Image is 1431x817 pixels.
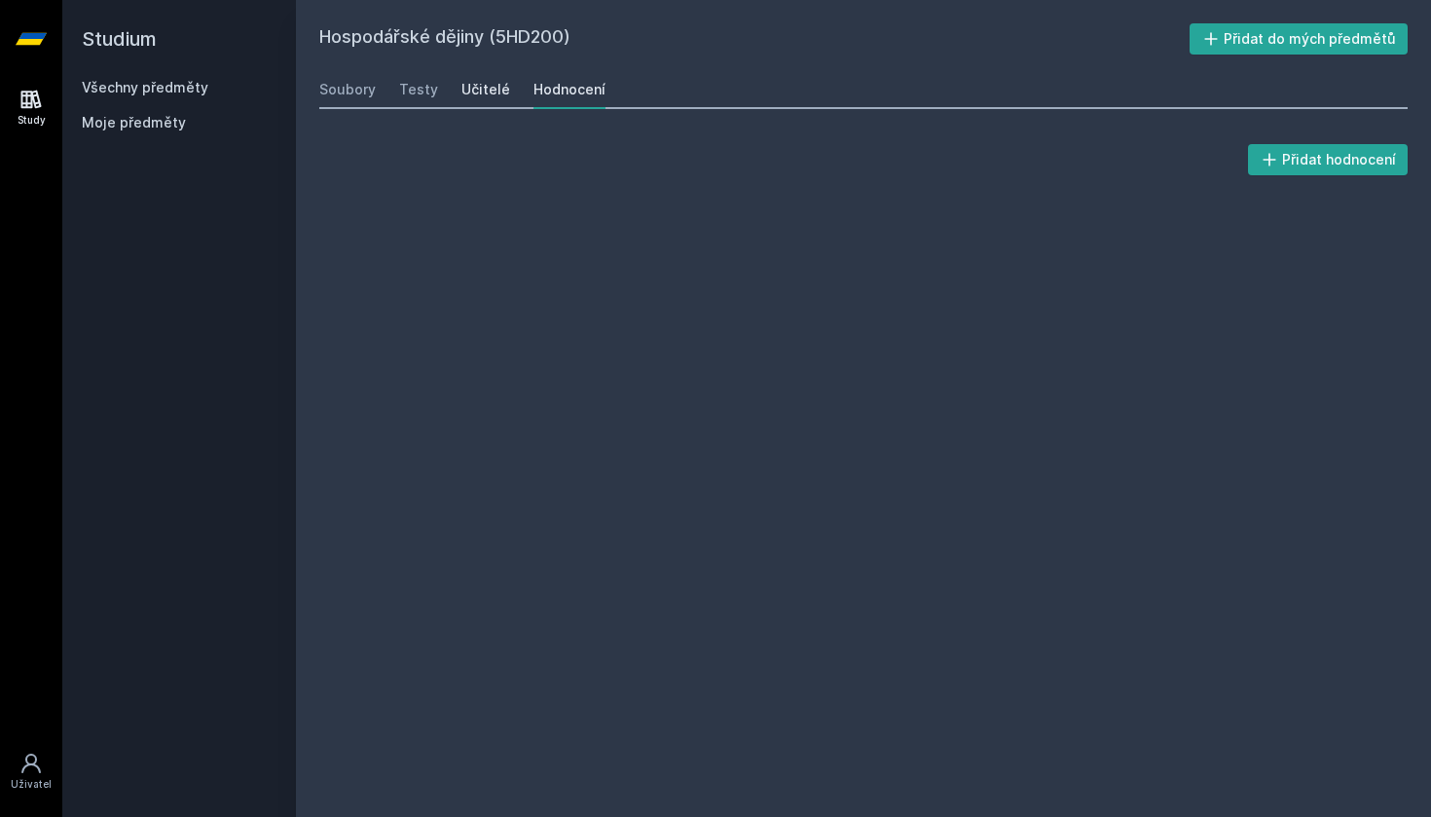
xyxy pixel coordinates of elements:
[1248,144,1409,175] button: Přidat hodnocení
[82,79,208,95] a: Všechny předměty
[18,113,46,128] div: Study
[319,23,1190,55] h2: Hospodářské dějiny (5HD200)
[399,80,438,99] div: Testy
[319,80,376,99] div: Soubory
[461,80,510,99] div: Učitelé
[461,70,510,109] a: Učitelé
[4,78,58,137] a: Study
[11,777,52,792] div: Uživatel
[533,80,605,99] div: Hodnocení
[4,742,58,801] a: Uživatel
[319,70,376,109] a: Soubory
[1190,23,1409,55] button: Přidat do mých předmětů
[82,113,186,132] span: Moje předměty
[399,70,438,109] a: Testy
[533,70,605,109] a: Hodnocení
